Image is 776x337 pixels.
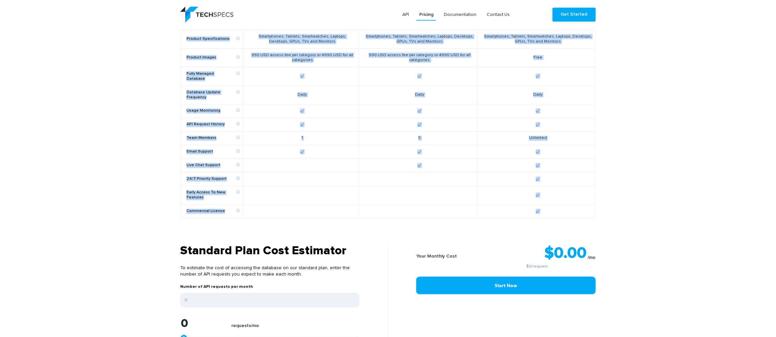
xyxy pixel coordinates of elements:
[187,177,240,182] b: 24/7 Priority Support
[416,277,596,294] a: Start Now
[243,49,358,67] td: 990 USD access fee per category or 4990 USD for all categories
[359,86,477,104] td: Daily
[180,284,253,293] label: Number of API requests per month
[477,132,595,145] td: Unlimited
[243,132,358,145] td: 1
[187,190,240,200] b: Early Access To New Features
[400,9,412,21] a: API
[187,90,240,100] b: Database Update Frequency
[187,163,240,168] b: Live Chat Support
[527,265,532,269] a: $0
[477,86,595,104] td: Daily
[359,30,477,49] td: Smartphones, Tablets, Smartwatches, Laptops, Desktops, GPUs, TVs and Monitors
[187,37,240,42] b: Product Specifications
[441,9,479,21] a: Documentation
[417,9,436,21] a: Pricing
[187,55,240,60] b: Product Images
[359,49,477,67] td: 990 USD access fee per category or 4990 USD for all categories
[187,122,240,127] b: API Request History
[477,30,595,49] td: Smartphones, Tablets, Smartwatches, Laptops, Desktops, GPUs, TVs and Monitors
[544,246,586,262] strong: $0.00
[477,49,595,67] td: Free
[243,30,358,49] td: Smartphones, Tablets, Smartwatches, Laptops, Desktops, GPUs, TVs and Monitors
[180,244,359,259] h3: Standard Plan Cost Estimator
[187,109,240,114] b: Usage Monitoring
[553,8,596,22] a: Get Started
[484,9,513,21] a: Contact Us
[187,150,240,155] b: Email Support
[180,7,233,23] img: logo
[416,254,457,259] b: Your Monthly Cost
[180,293,359,308] input: Enter your expected number of API requests
[187,209,240,214] b: Commercial License
[479,265,596,269] small: /request
[359,132,477,145] td: 5
[187,136,240,141] b: Team Members
[231,323,259,332] label: requests/mo
[180,259,359,284] p: To estimate the cost of accessing the database on our standard plan, enter the number of API requ...
[588,256,596,260] sub: /mo
[243,86,358,104] td: Daily
[187,71,240,81] b: Fully Managed Database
